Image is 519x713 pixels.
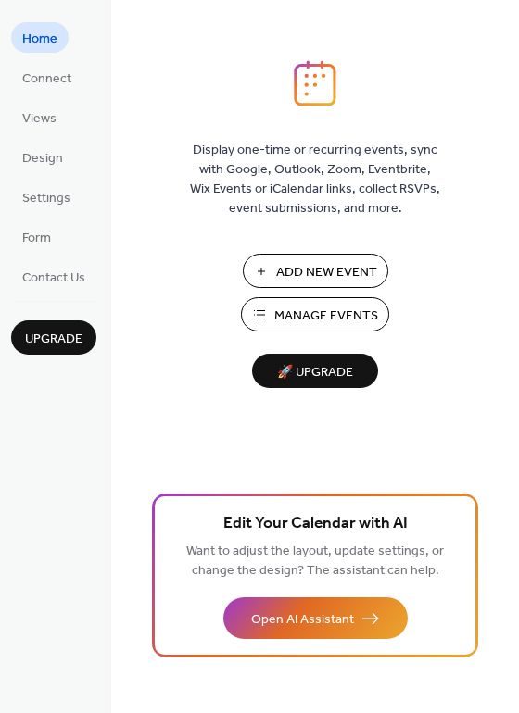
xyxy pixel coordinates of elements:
[11,181,82,212] a: Settings
[223,597,408,639] button: Open AI Assistant
[11,62,82,93] a: Connect
[22,30,57,49] span: Home
[11,221,62,252] a: Form
[223,511,408,537] span: Edit Your Calendar with AI
[22,229,51,248] span: Form
[11,102,68,132] a: Views
[276,263,377,282] span: Add New Event
[22,149,63,169] span: Design
[243,254,388,288] button: Add New Event
[241,297,389,331] button: Manage Events
[251,610,354,630] span: Open AI Assistant
[22,69,71,89] span: Connect
[11,320,96,355] button: Upgrade
[25,330,82,349] span: Upgrade
[11,22,69,53] a: Home
[252,354,378,388] button: 🚀 Upgrade
[22,269,85,288] span: Contact Us
[186,539,444,583] span: Want to adjust the layout, update settings, or change the design? The assistant can help.
[263,360,367,385] span: 🚀 Upgrade
[274,306,378,326] span: Manage Events
[22,109,57,129] span: Views
[11,142,74,172] a: Design
[190,141,440,219] span: Display one-time or recurring events, sync with Google, Outlook, Zoom, Eventbrite, Wix Events or ...
[22,189,70,208] span: Settings
[11,261,96,292] a: Contact Us
[294,60,336,106] img: logo_icon.svg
